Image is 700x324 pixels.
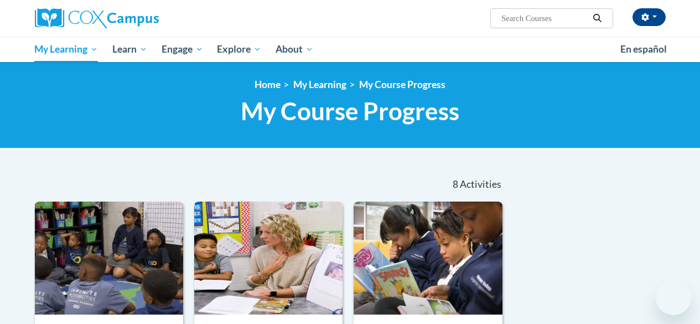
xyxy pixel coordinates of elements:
span: My Learning [34,43,98,56]
a: Engage [154,37,210,62]
span: Explore [217,43,261,56]
a: My Learning [28,37,106,62]
img: Course Logo [354,202,502,315]
span: Engage [162,43,203,56]
span: En español [620,43,667,55]
a: En español [613,38,674,61]
iframe: Button to launch messaging window [656,280,691,315]
button: Account Settings [632,8,666,26]
a: Cox Campus [35,8,234,28]
a: Explore [210,37,268,62]
img: Course Logo [35,202,183,315]
img: Cox Campus [35,8,159,28]
span: Activities [460,178,501,191]
img: Course Logo [194,202,343,315]
a: My Learning [293,79,346,90]
span: My Course Progress [241,96,459,126]
span: About [276,43,313,56]
a: Home [255,79,281,90]
span: Learn [112,43,147,56]
span: 8 [453,178,458,191]
button: Search [589,12,605,25]
input: Search Courses [500,12,589,25]
a: About [268,37,320,62]
div: Main menu [27,37,674,62]
a: Learn [105,37,154,62]
a: My Course Progress [359,79,445,90]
